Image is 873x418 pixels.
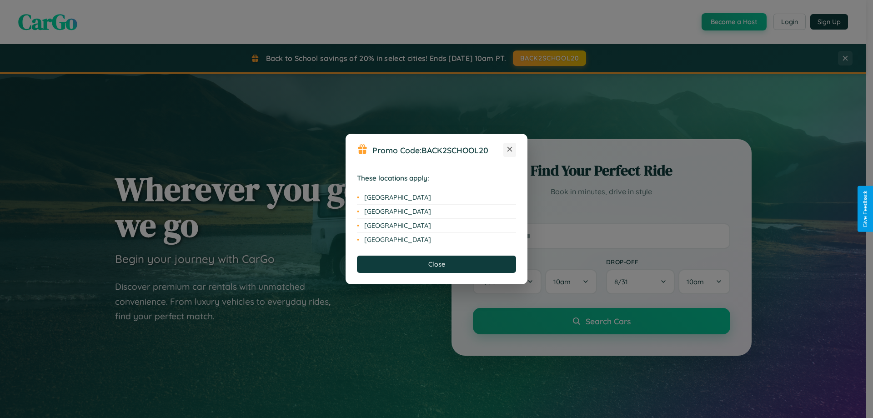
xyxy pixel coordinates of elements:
li: [GEOGRAPHIC_DATA] [357,205,516,219]
div: Give Feedback [862,191,868,227]
li: [GEOGRAPHIC_DATA] [357,233,516,247]
strong: These locations apply: [357,174,429,182]
button: Close [357,256,516,273]
li: [GEOGRAPHIC_DATA] [357,219,516,233]
b: BACK2SCHOOL20 [421,145,488,155]
li: [GEOGRAPHIC_DATA] [357,191,516,205]
h3: Promo Code: [372,145,503,155]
